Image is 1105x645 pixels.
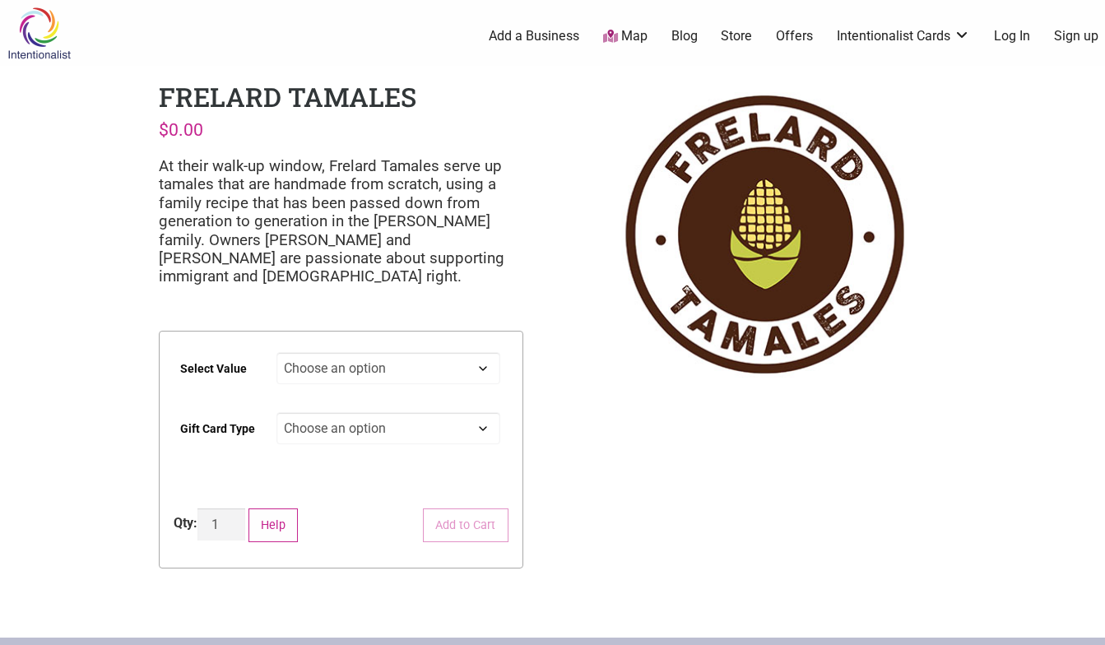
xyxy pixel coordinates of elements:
[489,27,579,45] a: Add a Business
[248,508,299,542] button: Help
[180,411,255,448] label: Gift Card Type
[582,79,946,390] img: Frelard Tamales logo
[159,119,169,140] span: $
[994,27,1030,45] a: Log In
[180,350,247,387] label: Select Value
[174,513,197,533] div: Qty:
[423,508,508,542] button: Add to Cart
[776,27,813,45] a: Offers
[1054,27,1098,45] a: Sign up
[197,508,245,541] input: Product quantity
[159,119,203,140] bdi: 0.00
[837,27,970,45] a: Intentionalist Cards
[671,27,698,45] a: Blog
[159,79,416,114] h1: Frelard Tamales
[721,27,752,45] a: Store
[159,157,523,286] p: At their walk-up window, Frelard Tamales serve up tamales that are handmade from scratch, using a...
[603,27,648,46] a: Map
